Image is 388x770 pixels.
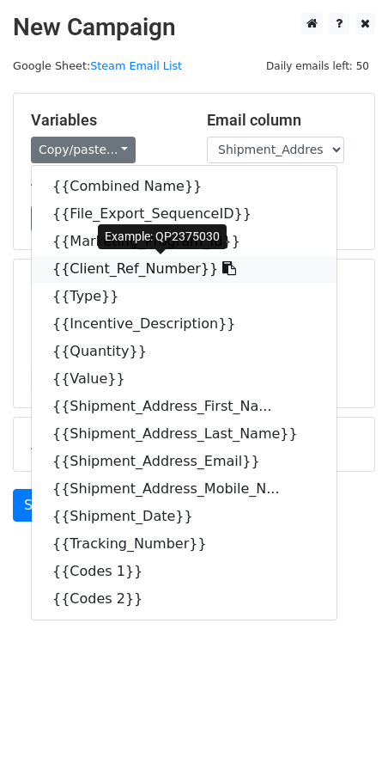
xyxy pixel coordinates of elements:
[32,310,336,338] a: {{Incentive_Description}}
[260,59,375,72] a: Daily emails left: 50
[32,558,336,585] a: {{Codes 1}}
[32,530,336,558] a: {{Tracking_Number}}
[32,283,336,310] a: {{Type}}
[32,393,336,420] a: {{Shipment_Address_First_Na...
[13,13,375,42] h2: New Campaign
[260,57,375,76] span: Daily emails left: 50
[32,475,336,503] a: {{Shipment_Address_Mobile_N...
[207,111,357,130] h5: Email column
[32,365,336,393] a: {{Value}}
[302,687,388,770] iframe: Chat Widget
[90,59,182,72] a: Steam Email List
[32,420,336,448] a: {{Shipment_Address_Last_Name}}
[32,173,336,200] a: {{Combined Name}}
[13,59,182,72] small: Google Sheet:
[32,200,336,228] a: {{File_Export_SequenceID}}
[13,489,70,522] a: Send
[31,137,136,163] a: Copy/paste...
[98,224,227,249] div: Example: QP2375030
[32,503,336,530] a: {{Shipment_Date}}
[32,585,336,613] a: {{Codes 2}}
[32,448,336,475] a: {{Shipment_Address_Email}}
[31,111,181,130] h5: Variables
[32,228,336,255] a: {{Marketing_Program_Id}}
[32,338,336,365] a: {{Quantity}}
[32,255,336,283] a: {{Client_Ref_Number}}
